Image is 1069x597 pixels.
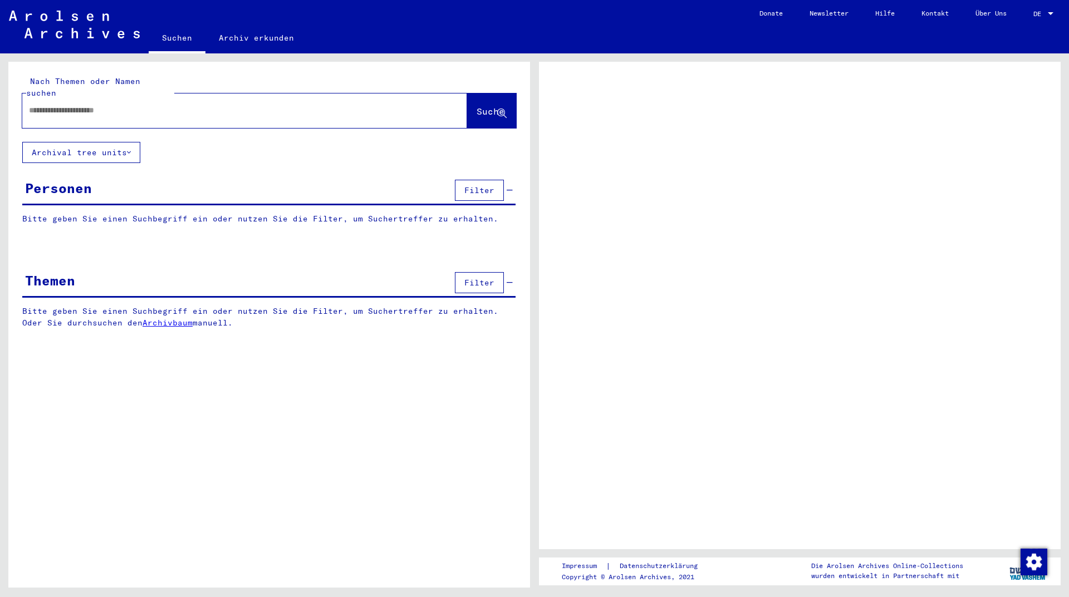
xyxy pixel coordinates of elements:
a: Archivbaum [143,318,193,328]
div: | [562,560,711,572]
div: Zustimmung ändern [1020,548,1047,575]
span: Suche [477,106,504,117]
p: Bitte geben Sie einen Suchbegriff ein oder nutzen Sie die Filter, um Suchertreffer zu erhalten. [22,213,516,225]
span: Filter [464,185,494,195]
button: Suche [467,93,516,128]
a: Datenschutzerklärung [611,560,711,572]
div: Personen [25,178,92,198]
p: Bitte geben Sie einen Suchbegriff ein oder nutzen Sie die Filter, um Suchertreffer zu erhalten. O... [22,305,516,329]
a: Archiv erkunden [205,24,307,51]
img: Zustimmung ändern [1021,549,1047,575]
span: DE [1033,10,1046,18]
a: Impressum [562,560,606,572]
img: Arolsen_neg.svg [9,11,140,38]
p: wurden entwickelt in Partnerschaft mit [811,571,963,581]
p: Die Arolsen Archives Online-Collections [811,561,963,571]
p: Copyright © Arolsen Archives, 2021 [562,572,711,582]
a: Suchen [149,24,205,53]
img: yv_logo.png [1007,557,1049,585]
div: Themen [25,270,75,290]
span: Filter [464,278,494,288]
button: Filter [455,272,504,293]
button: Filter [455,180,504,201]
mat-label: Nach Themen oder Namen suchen [26,76,140,98]
button: Archival tree units [22,142,140,163]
